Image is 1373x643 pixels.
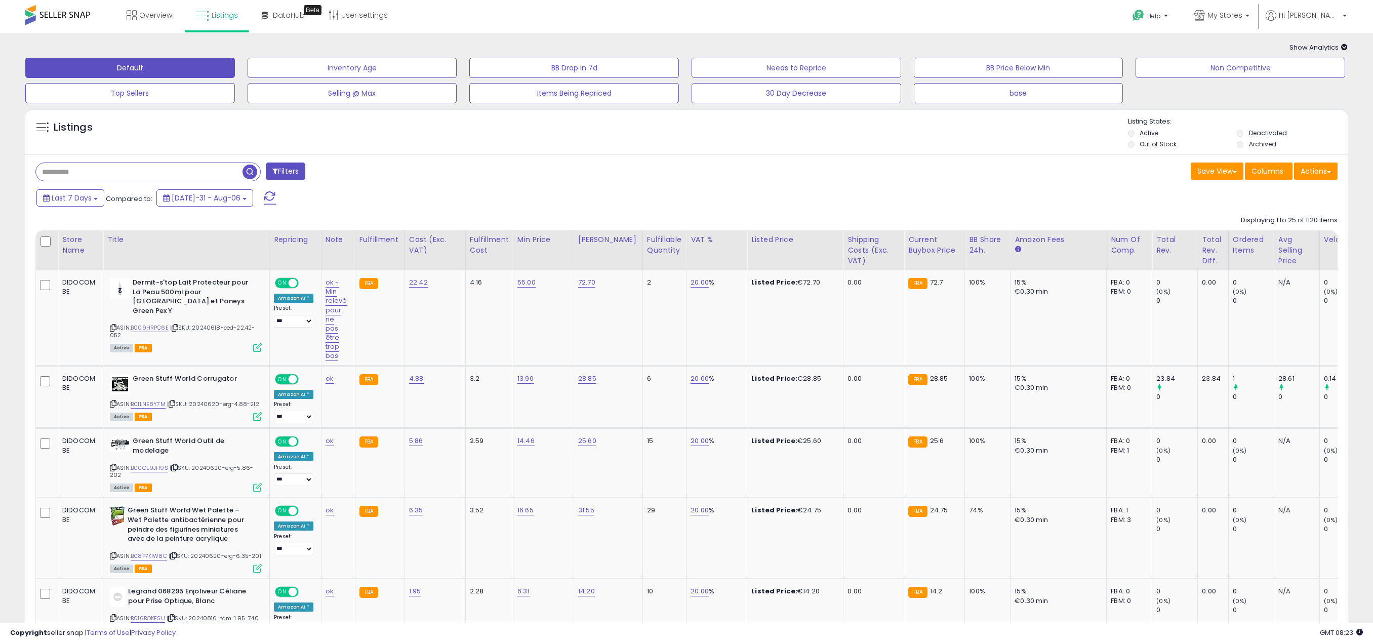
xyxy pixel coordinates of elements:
a: 20.00 [691,505,709,515]
small: (0%) [1324,288,1338,296]
div: % [691,436,739,446]
div: 0 [1233,436,1274,446]
div: Store Name [62,234,99,256]
div: FBA: 0 [1111,374,1144,383]
img: 41u1Arrk63L._SL40_.jpg [110,374,130,394]
div: Fulfillment [359,234,400,245]
div: Num of Comp. [1111,234,1148,256]
div: 0 [1233,525,1274,534]
div: 15% [1015,587,1099,596]
span: All listings currently available for purchase on Amazon [110,413,133,421]
div: 23.84 [1156,374,1197,383]
b: Legrand 068295 Enjoliveur Céliane pour Prise Optique, Blanc [128,587,251,608]
div: % [691,587,739,596]
div: 0 [1324,392,1365,401]
div: ASIN: [110,587,262,634]
a: 5.86 [409,436,423,446]
span: FBA [135,344,152,352]
a: B00OE9JH9S [131,464,168,472]
span: ON [276,437,289,446]
div: 2.59 [470,436,505,446]
div: Total Rev. Diff. [1202,234,1224,266]
div: 0 [1156,392,1197,401]
b: Green Stuff World Corrugator [133,374,256,386]
div: Amazon AI * [274,452,313,461]
div: % [691,374,739,383]
small: (0%) [1233,288,1247,296]
div: Listed Price [751,234,839,245]
span: All listings currently available for purchase on Amazon [110,344,133,352]
div: N/A [1278,506,1312,515]
div: Amazon AI * [274,521,313,531]
div: % [691,278,739,287]
div: Preset: [274,533,313,556]
div: 0.00 [1202,278,1221,287]
div: Preset: [274,464,313,487]
a: 31.55 [578,505,594,515]
div: N/A [1278,278,1312,287]
img: 51C5RJuwBDL._SL40_.jpg [110,436,130,452]
div: 0.00 [847,587,896,596]
b: Green Stuff World Wet Palette – Wet Palette antibactérienne pour peindre des figurines miniatures... [128,506,251,546]
div: Note [326,234,351,245]
div: ASIN: [110,436,262,491]
div: FBA: 0 [1111,278,1144,287]
a: 1.95 [409,586,421,596]
div: 0 [1278,392,1319,401]
small: FBA [359,506,378,517]
a: 28.85 [578,374,596,384]
div: BB Share 24h. [969,234,1006,256]
i: Get Help [1132,9,1145,22]
a: ok - Min relevé pour ne pas être trop bas [326,277,347,361]
a: 55.00 [517,277,536,288]
span: FBA [135,484,152,492]
div: 15% [1015,506,1099,515]
div: 0 [1233,506,1274,515]
div: Amazon AI * [274,602,313,612]
span: FBA [135,413,152,421]
label: Deactivated [1249,129,1287,137]
small: (0%) [1233,447,1247,455]
button: Items Being Repriced [469,83,679,103]
button: Selling @ Max [248,83,457,103]
a: Privacy Policy [131,628,176,637]
button: base [914,83,1123,103]
div: FBM: 3 [1111,515,1144,525]
span: My Stores [1207,10,1242,20]
div: 0 [1156,296,1197,305]
div: Repricing [274,234,317,245]
label: Archived [1249,140,1276,148]
div: DIDOCOM BE [62,374,95,392]
div: 0 [1156,455,1197,464]
button: Inventory Age [248,58,457,78]
div: 28.61 [1278,374,1319,383]
div: 29 [647,506,678,515]
span: 14.2 [930,586,943,596]
small: FBA [908,278,927,289]
a: 4.88 [409,374,424,384]
div: Tooltip anchor [304,5,321,15]
div: DIDOCOM BE [62,278,95,296]
div: 0 [1156,506,1197,515]
button: Filters [266,163,305,180]
div: [PERSON_NAME] [578,234,638,245]
div: Avg Selling Price [1278,234,1315,266]
p: Listing States: [1128,117,1348,127]
div: €0.30 min [1015,287,1099,296]
span: [DATE]-31 - Aug-06 [172,193,240,203]
div: 0.00 [847,374,896,383]
span: 28.85 [930,374,948,383]
div: 100% [969,587,1002,596]
a: 6.35 [409,505,423,515]
button: [DATE]-31 - Aug-06 [156,189,253,207]
div: N/A [1278,436,1312,446]
button: Last 7 Days [36,189,104,207]
div: 0 [1233,278,1274,287]
div: Shipping Costs (Exc. VAT) [847,234,900,266]
img: 11un0XXSiPL._SL40_.jpg [110,587,126,607]
div: Velocity [1324,234,1361,245]
div: Fulfillment Cost [470,234,509,256]
span: OFF [297,588,313,596]
div: 0 [1233,455,1274,464]
div: 0 [1233,606,1274,615]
